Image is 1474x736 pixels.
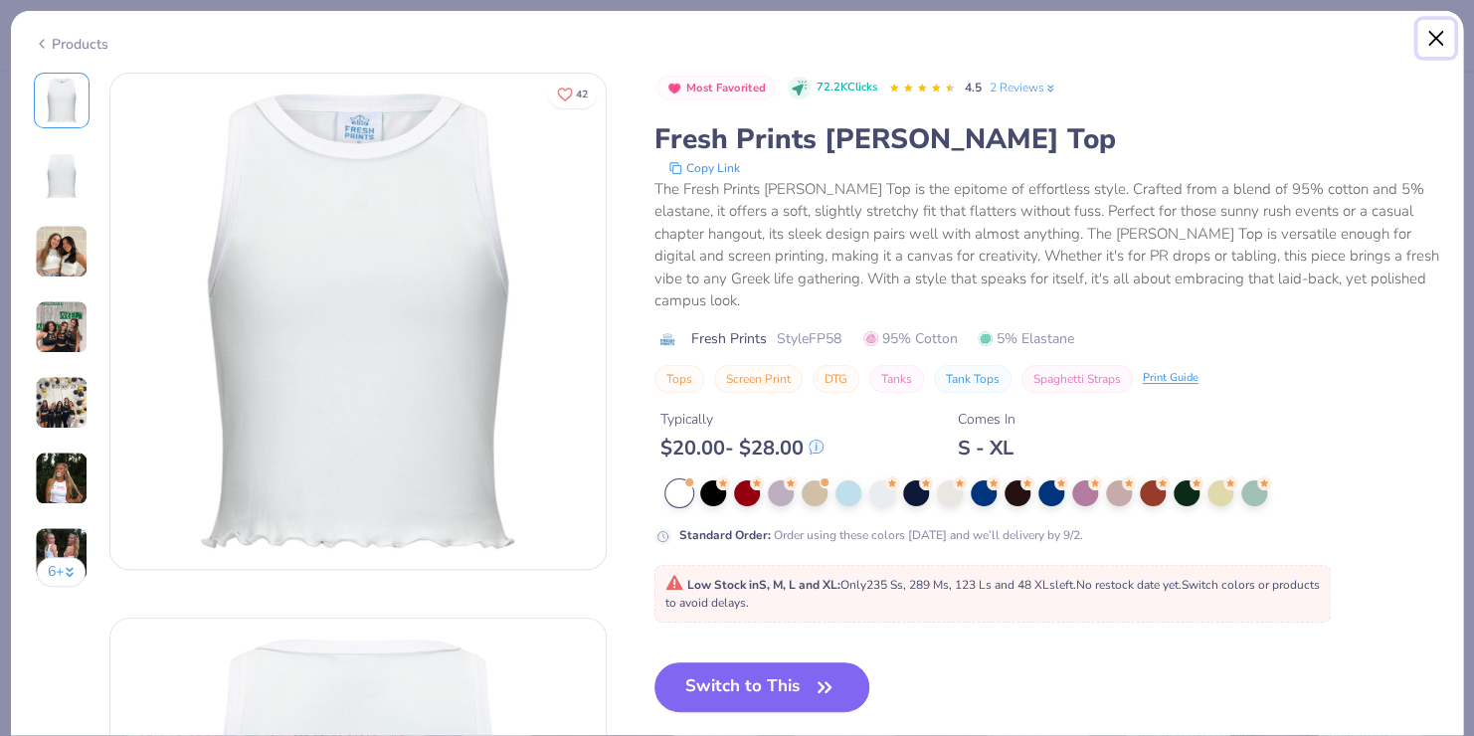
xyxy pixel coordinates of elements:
[714,365,803,393] button: Screen Print
[660,409,824,430] div: Typically
[691,328,767,349] span: Fresh Prints
[679,527,771,543] strong: Standard Order :
[660,436,824,460] div: $ 20.00 - $ 28.00
[1417,20,1455,58] button: Close
[35,376,89,430] img: User generated content
[816,80,876,96] span: 72.2K Clicks
[934,365,1012,393] button: Tank Tops
[35,300,89,354] img: User generated content
[662,158,746,178] button: copy to clipboard
[35,527,89,581] img: User generated content
[576,90,588,99] span: 42
[687,577,840,593] strong: Low Stock in S, M, L and XL :
[679,526,1083,544] div: Order using these colors [DATE] and we’ll delivery by 9/2.
[37,557,86,587] button: 6+
[38,152,86,200] img: Back
[665,577,1320,611] span: Only 235 Ss, 289 Ms, 123 Ls and 48 XLs left. Switch colors or products to avoid delays.
[686,83,766,93] span: Most Favorited
[35,225,89,278] img: User generated content
[666,81,682,96] img: Most Favorited sort
[1076,577,1182,593] span: No restock date yet.
[654,178,1441,312] div: The Fresh Prints [PERSON_NAME] Top is the epitome of effortless style. Crafted from a blend of 95...
[964,80,981,95] span: 4.5
[978,328,1074,349] span: 5% Elastane
[548,80,597,108] button: Like
[656,76,777,101] button: Badge Button
[38,77,86,124] img: Front
[654,120,1441,158] div: Fresh Prints [PERSON_NAME] Top
[863,328,958,349] span: 95% Cotton
[1143,370,1198,387] div: Print Guide
[654,662,870,712] button: Switch to This
[777,328,841,349] span: Style FP58
[1021,365,1133,393] button: Spaghetti Straps
[869,365,924,393] button: Tanks
[35,452,89,505] img: User generated content
[34,34,108,55] div: Products
[110,74,606,569] img: Front
[654,365,704,393] button: Tops
[989,79,1057,96] a: 2 Reviews
[958,436,1015,460] div: S - XL
[888,73,956,104] div: 4.5 Stars
[654,331,681,347] img: brand logo
[813,365,859,393] button: DTG
[958,409,1015,430] div: Comes In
